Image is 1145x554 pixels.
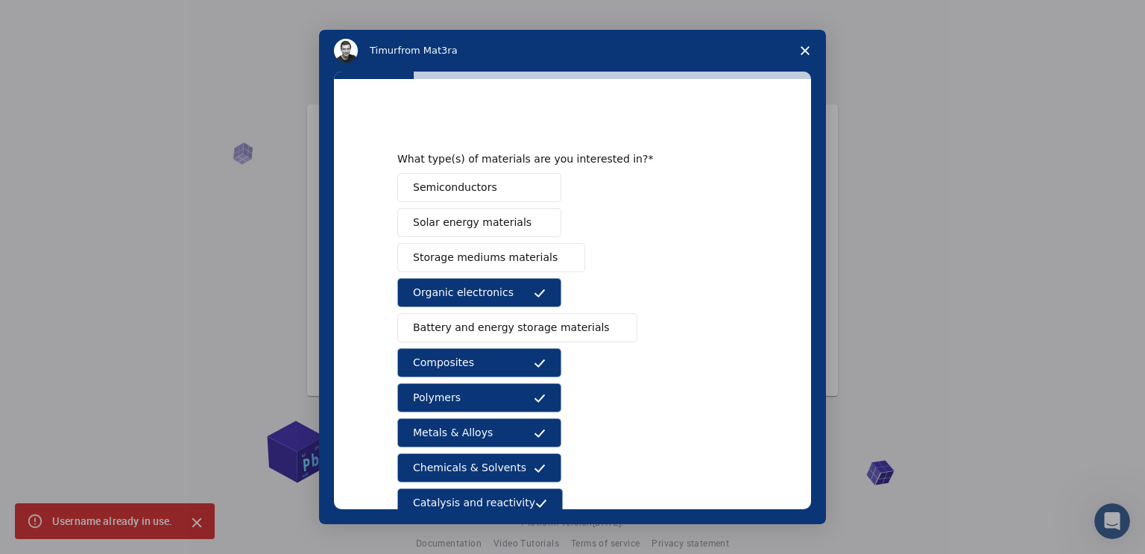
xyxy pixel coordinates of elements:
[413,495,535,511] span: Catalysis and reactivity
[413,460,526,476] span: Chemicals & Solvents
[28,10,81,24] span: Support
[397,243,585,272] button: Storage mediums materials
[397,152,725,166] div: What type(s) of materials are you interested in?
[413,355,474,371] span: Composites
[397,173,561,202] button: Semiconductors
[397,488,563,517] button: Catalysis and reactivity
[413,390,461,406] span: Polymers
[370,45,397,56] span: Timur
[397,45,457,56] span: from Mat3ra
[413,285,514,300] span: Organic electronics
[413,250,558,265] span: Storage mediums materials
[397,453,561,482] button: Chemicals & Solvents
[413,215,532,230] span: Solar energy materials
[397,383,561,412] button: Polymers
[397,348,561,377] button: Composites
[413,425,493,441] span: Metals & Alloys
[397,208,561,237] button: Solar energy materials
[413,180,497,195] span: Semiconductors
[334,39,358,63] img: Profile image for Timur
[397,418,561,447] button: Metals & Alloys
[784,30,826,72] span: Close survey
[413,320,610,336] span: Battery and energy storage materials
[397,313,637,342] button: Battery and energy storage materials
[397,278,561,307] button: Organic electronics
